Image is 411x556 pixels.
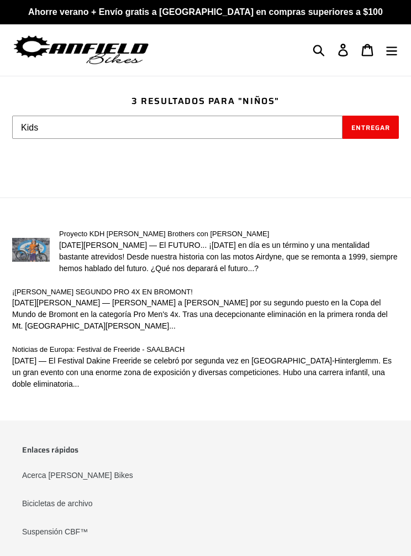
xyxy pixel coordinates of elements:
[22,527,88,536] a: Suspensión CBF™
[22,444,78,456] font: Enlaces rápidos
[131,94,280,108] font: 3 resultados para "Niños"
[380,38,404,62] button: Menú
[351,122,390,133] font: Entregar
[22,499,93,508] a: Bicicletas de archivo
[342,116,399,139] button: Entregar
[12,33,150,67] img: Bicicletas Canfield
[28,7,383,17] font: Ahorre verano + Envío gratis a [GEOGRAPHIC_DATA] en compras superiores a $100
[12,116,342,139] input: Buscar
[22,471,133,480] a: Acerca [PERSON_NAME] Bikes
